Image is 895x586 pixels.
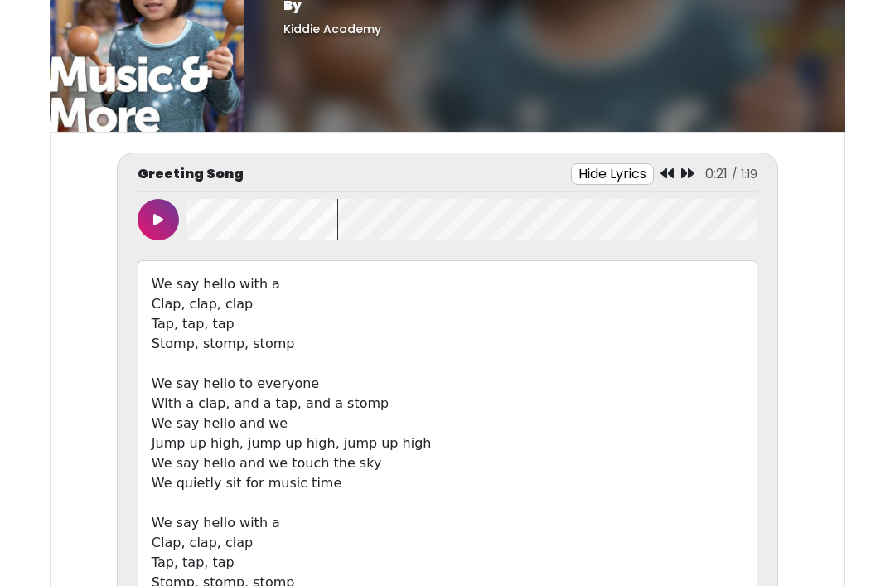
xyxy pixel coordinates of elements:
button: Hide Lyrics [571,163,654,185]
h5: Kiddie Academy [283,22,805,36]
span: 0:21 [705,164,728,183]
p: Greeting Song [138,164,244,184]
span: / 1:19 [732,166,757,182]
